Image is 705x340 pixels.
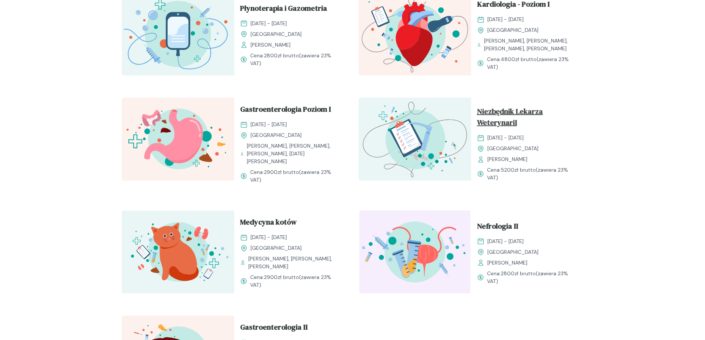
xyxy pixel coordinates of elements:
[251,121,287,128] span: [DATE] - [DATE]
[359,211,471,293] img: ZpgBUh5LeNNTxPrX_Uro_T.svg
[487,16,524,23] span: [DATE] - [DATE]
[264,169,299,175] span: 2900 zł brutto
[477,221,578,235] a: Nefrologia II
[264,274,299,280] span: 2900 zł brutto
[240,104,331,118] span: Gastroenterologia Poziom I
[487,166,578,182] span: Cena: (zawiera 23% VAT)
[240,322,341,336] a: Gastroenterologia II
[122,211,234,293] img: aHfQZEMqNJQqH-e8_MedKot_T.svg
[501,56,537,63] span: 4800 zł brutto
[240,322,308,336] span: Gastroenterologia II
[477,221,518,235] span: Nefrologia II
[240,104,341,118] a: Gastroenterologia Poziom I
[251,233,287,241] span: [DATE] - [DATE]
[487,55,578,71] span: Cena: (zawiera 23% VAT)
[247,142,341,165] span: [PERSON_NAME], [PERSON_NAME], [PERSON_NAME], [DATE][PERSON_NAME]
[487,248,538,256] span: [GEOGRAPHIC_DATA]
[251,20,287,27] span: [DATE] - [DATE]
[487,270,578,285] span: Cena: (zawiera 23% VAT)
[477,106,578,131] a: Niezbędnik Lekarza WeterynariI
[251,244,302,252] span: [GEOGRAPHIC_DATA]
[487,238,524,245] span: [DATE] - [DATE]
[487,155,527,163] span: [PERSON_NAME]
[240,216,341,230] a: Medycyna kotów
[251,131,302,139] span: [GEOGRAPHIC_DATA]
[487,259,527,267] span: [PERSON_NAME]
[251,41,291,49] span: [PERSON_NAME]
[501,270,536,277] span: 2800 zł brutto
[501,166,536,173] span: 5200 zł brutto
[250,273,341,289] span: Cena: (zawiera 23% VAT)
[240,216,297,230] span: Medycyna kotów
[487,145,538,152] span: [GEOGRAPHIC_DATA]
[264,52,299,59] span: 2800 zł brutto
[240,3,341,17] a: Płynoterapia i Gazometria
[122,98,234,181] img: Zpbdlx5LeNNTxNvT_GastroI_T.svg
[240,3,327,17] span: Płynoterapia i Gazometria
[251,30,302,38] span: [GEOGRAPHIC_DATA]
[248,255,340,270] span: [PERSON_NAME], [PERSON_NAME], [PERSON_NAME]
[487,134,524,142] span: [DATE] - [DATE]
[250,168,341,184] span: Cena: (zawiera 23% VAT)
[487,26,538,34] span: [GEOGRAPHIC_DATA]
[484,37,578,53] span: [PERSON_NAME], [PERSON_NAME], [PERSON_NAME], [PERSON_NAME]
[359,98,471,181] img: aHe4VUMqNJQqH-M0_ProcMH_T.svg
[250,52,341,67] span: Cena: (zawiera 23% VAT)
